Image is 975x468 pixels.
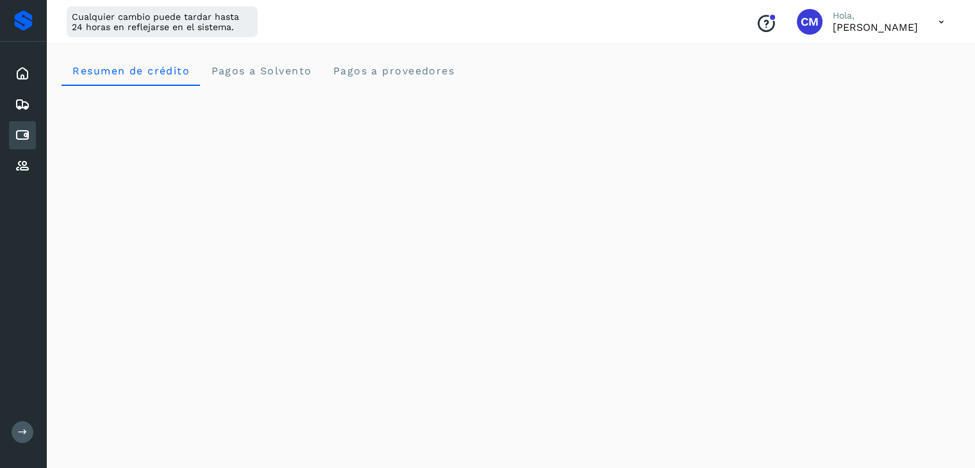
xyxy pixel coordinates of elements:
[332,65,454,77] span: Pagos a proveedores
[67,6,258,37] div: Cualquier cambio puede tardar hasta 24 horas en reflejarse en el sistema.
[210,65,312,77] span: Pagos a Solvento
[9,60,36,88] div: Inicio
[833,21,918,33] p: Cristina Martinez
[72,65,190,77] span: Resumen de crédito
[9,121,36,149] div: Cuentas por pagar
[9,152,36,180] div: Proveedores
[9,90,36,119] div: Embarques
[833,10,918,21] p: Hola,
